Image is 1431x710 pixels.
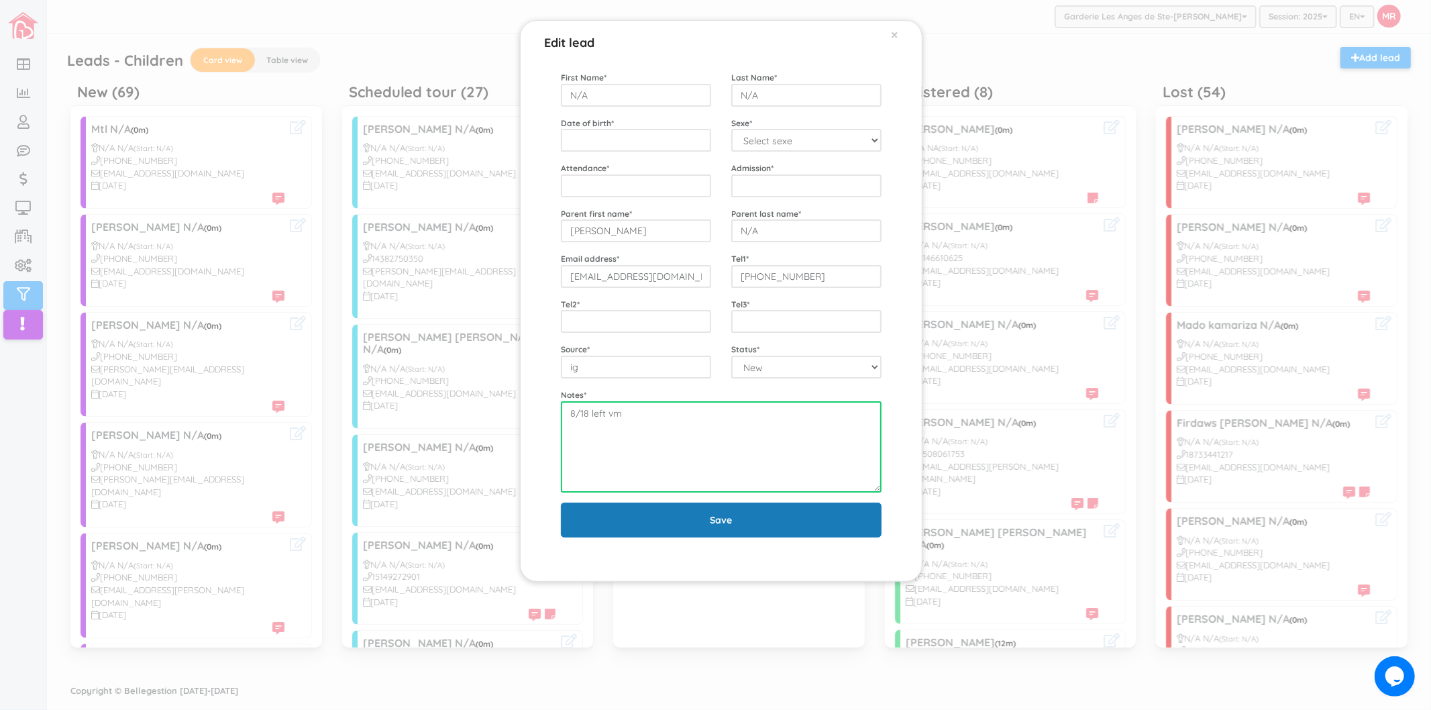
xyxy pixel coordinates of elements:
label: Last Name [731,72,777,83]
label: Notes [561,389,586,401]
h5: Edit lead [544,28,594,52]
label: Admission [731,162,774,174]
label: Sexe [731,117,752,129]
label: Parent first name [561,208,632,219]
label: Attendance [561,162,609,174]
label: Date of birth [561,117,614,129]
label: Tel3 [731,299,749,310]
label: Parent last name [731,208,801,219]
input: Save [561,503,882,538]
label: Tel2 [561,299,580,310]
label: Tel1 [731,253,749,264]
label: First Name [561,72,606,83]
label: Status [731,344,759,355]
iframe: chat widget [1375,656,1418,697]
label: Email address [561,253,619,264]
span: × [891,26,898,43]
button: Close [891,28,898,42]
label: Source [561,344,590,355]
